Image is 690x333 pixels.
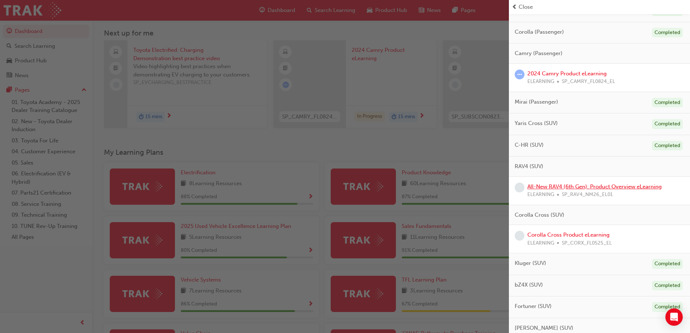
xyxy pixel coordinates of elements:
[652,28,683,38] div: Completed
[515,162,543,171] span: RAV4 (SUV)
[527,78,554,86] span: ELEARNING
[527,239,554,247] span: ELEARNING
[515,211,564,219] span: Corolla Cross (SUV)
[527,183,662,190] a: All-New RAV4 (6th Gen): Product Overview eLearning
[515,231,524,241] span: learningRecordVerb_NONE-icon
[515,141,544,149] span: C-HR (SUV)
[562,78,615,86] span: SP_CAMRY_FL0824_EL
[515,49,563,58] span: Camry (Passenger)
[515,70,524,79] span: learningRecordVerb_ATTEMPT-icon
[519,3,533,11] span: Close
[527,232,610,238] a: Corolla Cross Product eLearning
[652,119,683,129] div: Completed
[515,119,558,128] span: Yaris Cross (SUV)
[665,308,683,326] div: Open Intercom Messenger
[652,302,683,312] div: Completed
[562,239,612,247] span: SP_CORX_FL0525_EL
[515,259,546,267] span: Kluger (SUV)
[652,141,683,151] div: Completed
[652,259,683,269] div: Completed
[515,302,552,311] span: Fortuner (SUV)
[512,3,687,11] button: prev-iconClose
[652,98,683,108] div: Completed
[527,70,607,77] a: 2024 Camry Product eLearning
[515,281,543,289] span: bZ4X (SUV)
[515,28,564,36] span: Corolla (Passenger)
[562,191,613,199] span: SP_RAV4_NM26_EL01
[515,98,558,106] span: Mirai (Passenger)
[512,3,517,11] span: prev-icon
[652,281,683,291] div: Completed
[515,183,524,192] span: learningRecordVerb_NONE-icon
[527,191,554,199] span: ELEARNING
[515,324,573,332] span: [PERSON_NAME] (SUV)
